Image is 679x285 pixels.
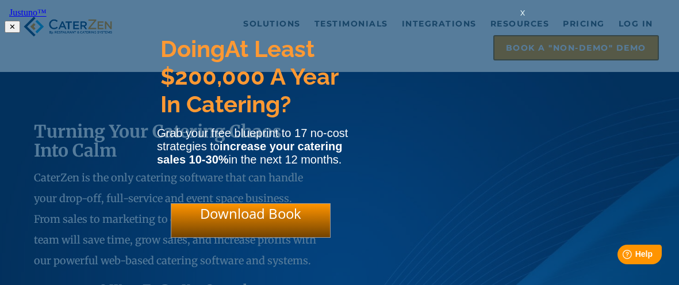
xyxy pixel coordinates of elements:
[577,240,666,272] iframe: Help widget launcher
[160,35,338,117] span: At Least $200,000 A Year In Catering?
[171,203,331,238] div: Download Book
[5,21,20,33] button: ✕
[200,204,301,223] span: Download Book
[157,127,348,166] span: Grab your free blueprint to 17 no-cost strategies to in the next 12 months.
[513,7,532,30] div: x
[157,140,342,166] strong: increase your catering sales 10-30%
[160,35,225,62] span: Doing
[520,7,525,18] span: x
